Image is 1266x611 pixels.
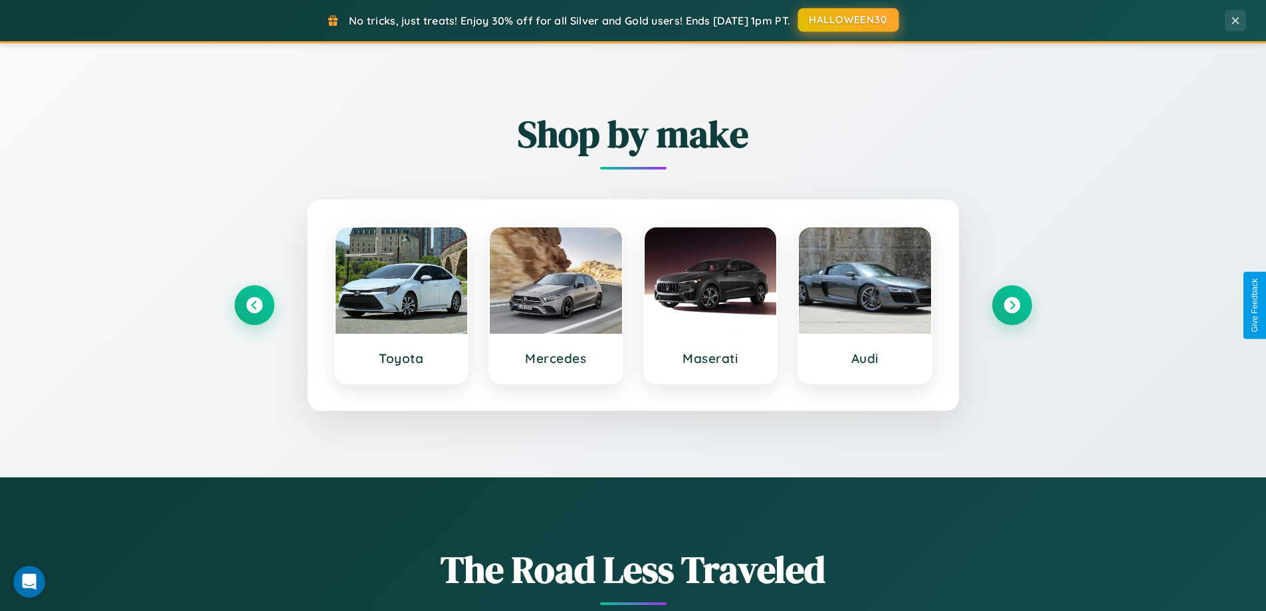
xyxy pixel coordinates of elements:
iframe: Intercom live chat [13,566,45,598]
div: Give Feedback [1250,279,1259,332]
h3: Audi [812,350,918,366]
button: HALLOWEEN30 [798,8,899,32]
h3: Maserati [658,350,764,366]
h3: Mercedes [503,350,609,366]
span: No tricks, just treats! Enjoy 30% off for all Silver and Gold users! Ends [DATE] 1pm PT. [349,14,790,27]
h2: Shop by make [235,108,1032,160]
h3: Toyota [349,350,455,366]
h1: The Road Less Traveled [235,544,1032,595]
